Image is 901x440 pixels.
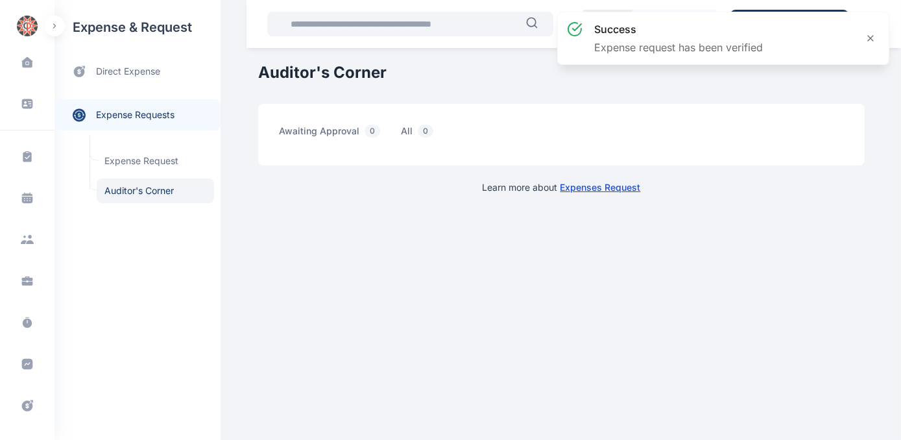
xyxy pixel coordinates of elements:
a: all0 [401,125,454,145]
span: direct expense [96,65,160,79]
p: Expense request has been verified [594,40,763,55]
a: expense requests [54,99,221,130]
a: Auditor's Corner [97,178,214,203]
span: 0 [365,125,380,138]
div: expense requests [54,89,221,130]
span: all [401,125,438,145]
h3: success [594,21,763,37]
a: awaiting approval0 [279,125,401,145]
a: Expenses Request [560,182,641,193]
span: awaiting approval [279,125,385,145]
a: Expense Request [97,149,214,173]
h1: Auditor's Corner [258,62,865,83]
span: 0 [418,125,433,138]
p: Learn more about [483,181,641,194]
a: direct expense [54,55,221,89]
